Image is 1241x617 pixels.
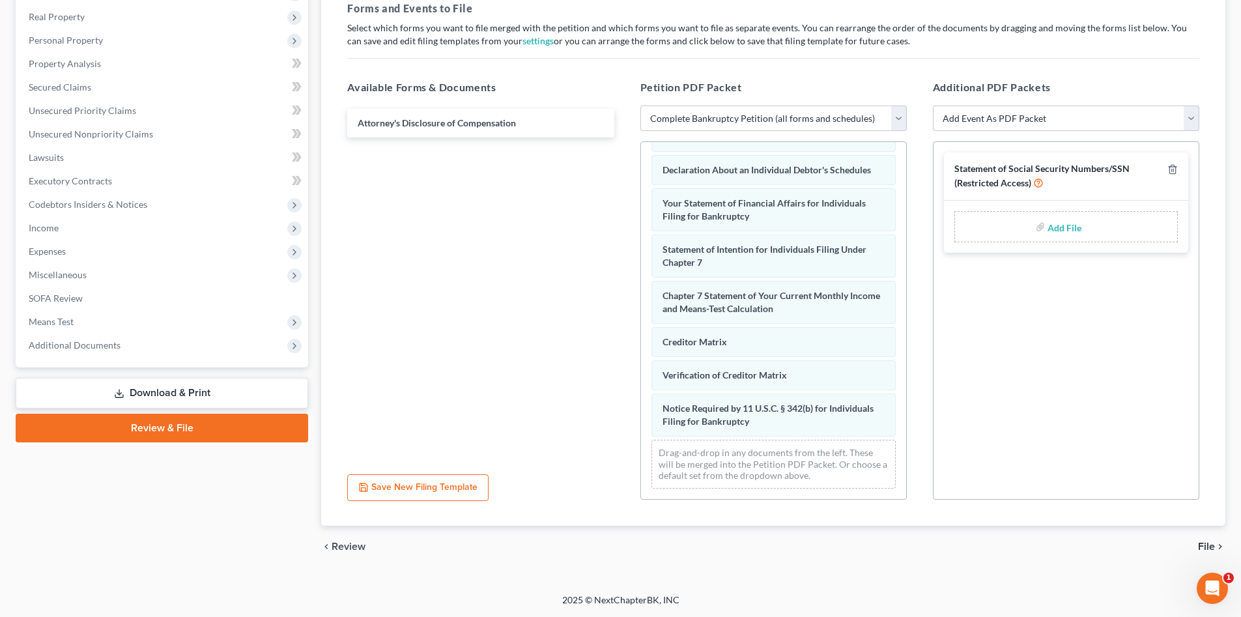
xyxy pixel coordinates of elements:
span: SOFA Review [29,293,83,304]
span: Verification of Creditor Matrix [663,369,787,380]
span: Creditor Matrix [663,336,727,347]
i: chevron_right [1215,541,1225,552]
span: Attorney's Disclosure of Compensation [358,117,516,128]
span: Income [29,222,59,233]
div: Drag-and-drop in any documents from the left. These will be merged into the Petition PDF Packet. ... [651,440,896,489]
h5: Available Forms & Documents [347,79,614,95]
iframe: Intercom live chat [1197,573,1228,604]
span: Executory Contracts [29,175,112,186]
i: chevron_left [321,541,332,552]
span: Personal Property [29,35,103,46]
span: Notice Required by 11 U.S.C. § 342(b) for Individuals Filing for Bankruptcy [663,403,874,427]
span: Real Property [29,11,85,22]
span: Means Test [29,316,74,327]
span: Declaration About an Individual Debtor's Schedules [663,164,871,175]
a: Unsecured Nonpriority Claims [18,122,308,146]
button: Save New Filing Template [347,474,489,502]
span: 1 [1223,573,1234,583]
span: File [1198,541,1215,552]
span: Petition PDF Packet [640,81,742,93]
a: Unsecured Priority Claims [18,99,308,122]
span: Unsecured Nonpriority Claims [29,128,153,139]
a: Secured Claims [18,76,308,99]
a: Download & Print [16,378,308,409]
span: Statement of Social Security Numbers/SSN (Restricted Access) [954,163,1130,188]
p: Select which forms you want to file merged with the petition and which forms you want to file as ... [347,22,1199,48]
a: SOFA Review [18,287,308,310]
button: chevron_left Review [321,541,378,552]
a: Review & File [16,414,308,442]
span: Additional Documents [29,339,121,351]
a: Executory Contracts [18,169,308,193]
span: Chapter 7 Statement of Your Current Monthly Income and Means-Test Calculation [663,290,880,314]
span: Expenses [29,246,66,257]
span: Lawsuits [29,152,64,163]
div: 2025 © NextChapterBK, INC [250,594,992,617]
span: Property Analysis [29,58,101,69]
a: settings [522,35,554,46]
span: Miscellaneous [29,269,87,280]
span: Review [332,541,365,552]
span: Statement of Intention for Individuals Filing Under Chapter 7 [663,244,866,268]
span: Codebtors Insiders & Notices [29,199,147,210]
span: Unsecured Priority Claims [29,105,136,116]
h5: Forms and Events to File [347,1,1199,16]
a: Lawsuits [18,146,308,169]
h5: Additional PDF Packets [933,79,1199,95]
a: Property Analysis [18,52,308,76]
span: Secured Claims [29,81,91,93]
span: Your Statement of Financial Affairs for Individuals Filing for Bankruptcy [663,197,866,222]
